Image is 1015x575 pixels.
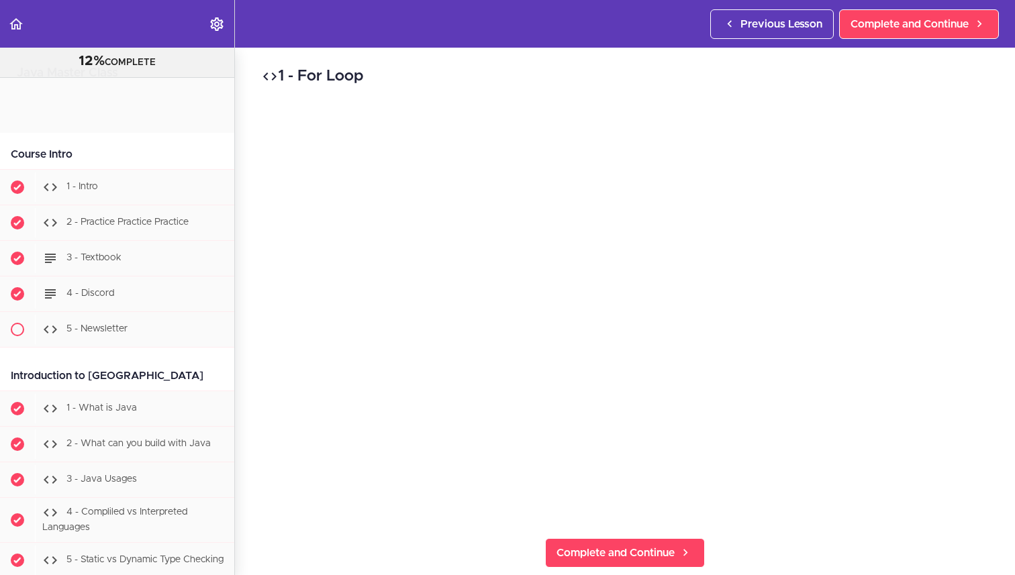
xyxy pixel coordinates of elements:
[66,289,114,298] span: 4 - Discord
[42,507,187,532] span: 4 - Compliled vs Interpreted Languages
[66,439,211,448] span: 2 - What can you build with Java
[839,9,999,39] a: Complete and Continue
[66,253,122,262] span: 3 - Textbook
[545,538,705,568] a: Complete and Continue
[209,16,225,32] svg: Settings Menu
[66,217,189,227] span: 2 - Practice Practice Practice
[66,403,137,413] span: 1 - What is Java
[66,555,224,564] span: 5 - Static vs Dynamic Type Checking
[851,16,969,32] span: Complete and Continue
[710,9,834,39] a: Previous Lesson
[79,54,105,68] span: 12%
[17,53,217,70] div: COMPLETE
[66,324,128,333] span: 5 - Newsletter
[557,545,675,561] span: Complete and Continue
[262,65,988,88] h2: 1 - For Loop
[8,16,24,32] svg: Back to course curriculum
[66,182,98,191] span: 1 - Intro
[66,474,137,484] span: 3 - Java Usages
[740,16,822,32] span: Previous Lesson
